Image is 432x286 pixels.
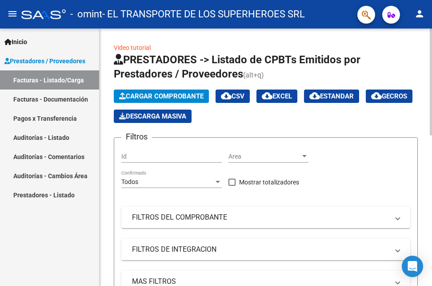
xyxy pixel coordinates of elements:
[262,92,292,100] span: EXCEL
[243,71,264,79] span: (alt+q)
[114,53,360,80] span: PRESTADORES -> Listado de CPBTs Emitidos por Prestadores / Proveedores
[216,90,250,103] button: CSV
[70,4,102,24] span: - omint
[121,207,410,228] mat-expansion-panel-header: FILTROS DEL COMPROBANTE
[228,153,300,160] span: Area
[371,90,382,101] mat-icon: cloud_download
[304,90,359,103] button: Estandar
[119,92,204,100] span: Cargar Comprobante
[366,90,412,103] button: Gecros
[221,90,232,101] mat-icon: cloud_download
[309,92,354,100] span: Estandar
[256,90,297,103] button: EXCEL
[7,8,18,19] mat-icon: menu
[221,92,244,100] span: CSV
[114,44,151,51] a: Video tutorial
[402,256,423,277] div: Open Intercom Messenger
[119,112,186,120] span: Descarga Masiva
[114,90,209,103] button: Cargar Comprobante
[114,110,192,123] button: Descarga Masiva
[114,110,192,123] app-download-masive: Descarga masiva de comprobantes (adjuntos)
[132,212,389,222] mat-panel-title: FILTROS DEL COMPROBANTE
[121,239,410,260] mat-expansion-panel-header: FILTROS DE INTEGRACION
[132,245,389,254] mat-panel-title: FILTROS DE INTEGRACION
[239,177,299,188] span: Mostrar totalizadores
[102,4,305,24] span: - EL TRANSPORTE DE LOS SUPERHEROES SRL
[262,90,272,101] mat-icon: cloud_download
[4,56,85,66] span: Prestadores / Proveedores
[4,37,27,47] span: Inicio
[121,178,138,185] span: Todos
[371,92,407,100] span: Gecros
[121,131,152,143] h3: Filtros
[414,8,425,19] mat-icon: person
[309,90,320,101] mat-icon: cloud_download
